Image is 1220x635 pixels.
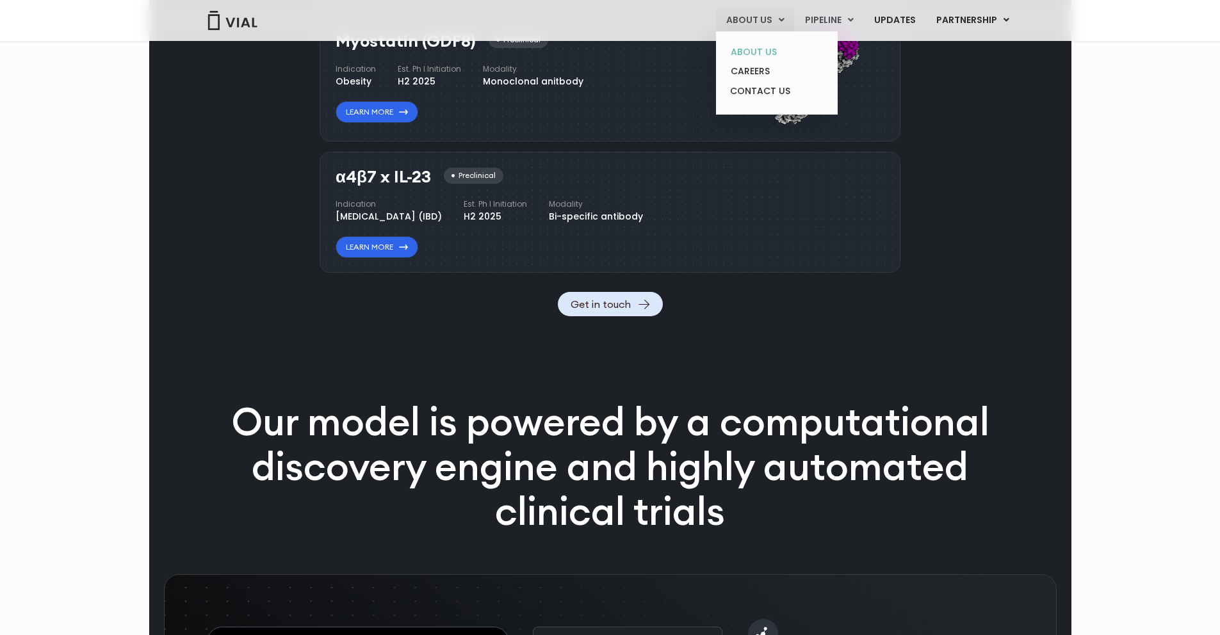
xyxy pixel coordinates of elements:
[444,168,503,184] div: Preclinical
[336,75,376,88] div: Obesity
[549,198,643,210] h4: Modality
[336,168,431,186] h3: α4β7 x IL-23
[336,198,442,210] h4: Indication
[336,236,418,258] a: Learn More
[336,63,376,75] h4: Indication
[926,10,1020,31] a: PARTNERSHIPMenu Toggle
[464,198,527,210] h4: Est. Ph I Initiation
[398,75,461,88] div: H2 2025
[483,75,583,88] div: Monoclonal anitbody
[864,10,925,31] a: UPDATES
[207,11,258,30] img: Vial Logo
[336,101,418,123] a: Learn More
[720,42,833,62] a: ABOUT US
[198,399,1023,533] p: Our model is powered by a computational discovery engine and highly automated clinical trials
[336,32,476,51] h3: Myostatin (GDF8)
[716,10,794,31] a: ABOUT USMenu Toggle
[464,210,527,223] div: H2 2025
[558,292,663,316] a: Get in touch
[795,10,863,31] a: PIPELINEMenu Toggle
[720,61,833,81] a: CAREERS
[549,210,643,223] div: Bi-specific antibody
[336,210,442,223] div: [MEDICAL_DATA] (IBD)
[720,81,833,102] a: CONTACT US
[483,63,583,75] h4: Modality
[398,63,461,75] h4: Est. Ph I Initiation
